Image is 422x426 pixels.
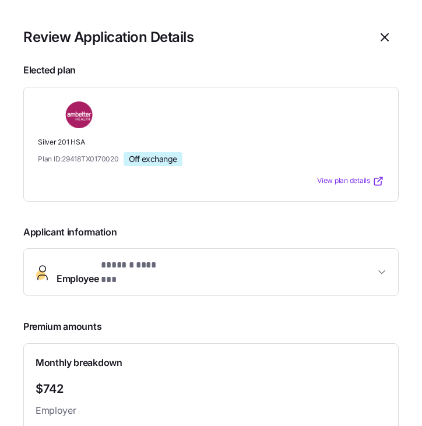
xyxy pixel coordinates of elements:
img: Ambetter [38,101,122,128]
span: Applicant information [23,216,399,240]
span: Premium amounts [23,319,399,334]
span: $742 [36,379,86,399]
span: Off exchange [129,154,177,164]
span: Plan ID: 29418TX0170020 [38,154,119,164]
a: View plan details [317,175,384,187]
h1: Review Application Details [23,28,361,46]
span: Elected plan [23,63,399,78]
span: Employer [36,403,86,418]
span: Monthly breakdown [36,355,122,370]
span: View plan details [317,175,370,186]
span: Silver 201 HSA [38,138,384,147]
span: Employee [57,258,173,286]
